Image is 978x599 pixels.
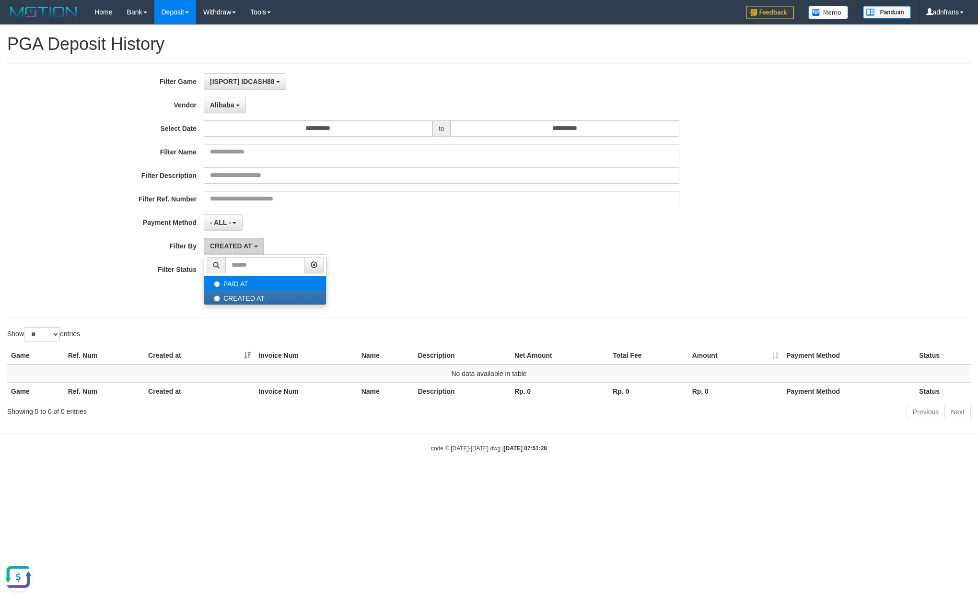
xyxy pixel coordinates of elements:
th: Total Fee [609,347,688,364]
button: [ISPORT] IDCASH88 [204,73,286,90]
img: Feedback.jpg [746,6,794,19]
th: Net Amount [511,347,609,364]
th: Status [915,347,971,364]
img: panduan.png [863,6,911,19]
th: Game [7,347,64,364]
th: Description [414,347,510,364]
span: [ISPORT] IDCASH88 [210,78,275,85]
a: Next [944,404,971,420]
div: Showing 0 to 0 of 0 entries [7,403,400,416]
th: Rp. 0 [609,382,688,400]
img: MOTION_logo.png [7,5,80,19]
th: Description [414,382,510,400]
select: Showentries [24,327,60,341]
th: Invoice Num [255,382,357,400]
th: Game [7,382,64,400]
th: Payment Method [782,347,915,364]
span: to [432,120,451,137]
a: Previous [907,404,945,420]
th: Rp. 0 [511,382,609,400]
label: CREATED AT [204,290,326,305]
strong: [DATE] 07:51:28 [504,445,547,452]
th: Ref. Num [64,382,144,400]
th: Status [915,382,971,400]
th: Created at: activate to sort column ascending [144,347,255,364]
button: Alibaba [204,97,246,113]
th: Ref. Num [64,347,144,364]
th: Amount: activate to sort column ascending [688,347,782,364]
th: Invoice Num [255,347,357,364]
h1: PGA Deposit History [7,35,971,54]
button: Open LiveChat chat widget [4,4,33,33]
th: Payment Method [782,382,915,400]
th: Name [358,382,414,400]
span: Alibaba [210,101,234,109]
input: PAID AT [214,281,220,287]
span: CREATED AT [210,242,252,250]
small: code © [DATE]-[DATE] dwg | [431,445,547,452]
button: CREATED AT [204,238,264,254]
th: Name [358,347,414,364]
input: CREATED AT [214,295,220,302]
label: Show entries [7,327,80,341]
th: Created at [144,382,255,400]
label: PAID AT [204,276,326,290]
td: No data available in table [7,364,971,383]
th: Rp. 0 [688,382,782,400]
button: - ALL - [204,214,243,231]
span: - ALL - [210,219,231,226]
img: Button%20Memo.svg [808,6,849,19]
